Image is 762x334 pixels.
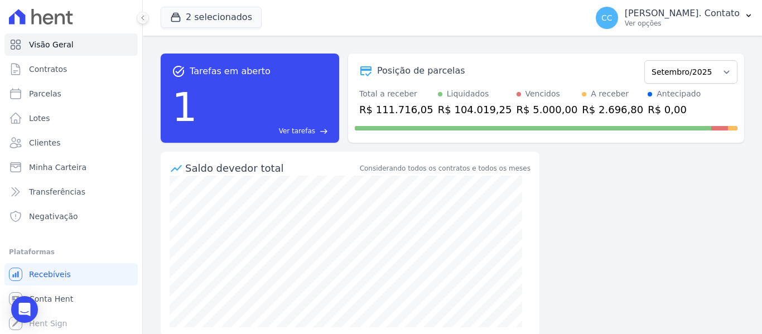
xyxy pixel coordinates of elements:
[29,39,74,50] span: Visão Geral
[29,88,61,99] span: Parcelas
[29,64,67,75] span: Contratos
[29,293,73,304] span: Conta Hent
[4,33,138,56] a: Visão Geral
[517,102,578,117] div: R$ 5.000,00
[625,8,740,19] p: [PERSON_NAME]. Contato
[29,137,60,148] span: Clientes
[377,64,465,78] div: Posição de parcelas
[438,102,512,117] div: R$ 104.019,25
[591,88,629,100] div: A receber
[29,269,71,280] span: Recebíveis
[29,113,50,124] span: Lotes
[11,296,38,323] div: Open Intercom Messenger
[190,65,271,78] span: Tarefas em aberto
[172,78,197,136] div: 1
[657,88,701,100] div: Antecipado
[648,102,701,117] div: R$ 0,00
[320,127,328,135] span: east
[29,162,86,173] span: Minha Carteira
[359,88,433,100] div: Total a receber
[9,245,133,259] div: Plataformas
[4,288,138,310] a: Conta Hent
[359,102,433,117] div: R$ 111.716,05
[4,83,138,105] a: Parcelas
[185,161,358,176] div: Saldo devedor total
[29,186,85,197] span: Transferências
[172,65,185,78] span: task_alt
[4,205,138,227] a: Negativação
[29,211,78,222] span: Negativação
[447,88,489,100] div: Liquidados
[4,107,138,129] a: Lotes
[4,156,138,178] a: Minha Carteira
[279,126,315,136] span: Ver tarefas
[582,102,643,117] div: R$ 2.696,80
[202,126,328,136] a: Ver tarefas east
[360,163,530,173] div: Considerando todos os contratos e todos os meses
[4,132,138,154] a: Clientes
[587,2,762,33] button: CC [PERSON_NAME]. Contato Ver opções
[625,19,740,28] p: Ver opções
[4,263,138,285] a: Recebíveis
[4,181,138,203] a: Transferências
[525,88,560,100] div: Vencidos
[4,58,138,80] a: Contratos
[601,14,613,22] span: CC
[161,7,262,28] button: 2 selecionados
